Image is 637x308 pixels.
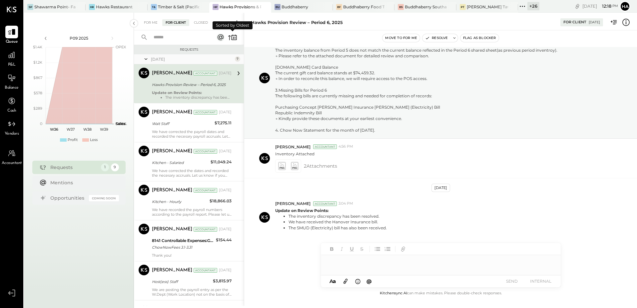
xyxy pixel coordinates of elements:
a: Queue [0,26,23,45]
span: Cash [7,108,16,114]
div: Wait Staff [152,120,213,127]
div: Accountant [313,201,337,206]
div: We have recorded the payroll numbers according to the payroll report. Please let us know if you r... [152,207,232,217]
div: [DATE] [219,71,232,76]
div: $18,866.03 [210,198,232,204]
div: [DATE] [582,3,618,9]
div: Closed [191,19,211,26]
div: [DATE] [219,110,232,115]
div: [DATE] [219,227,232,232]
div: T& [151,4,157,10]
div: SP [27,4,33,10]
button: Resolve [422,34,450,42]
div: Shawarma Point- Fareground [34,4,76,10]
div: Profit [68,137,78,143]
div: $3,815.97 [213,278,232,284]
text: W37 [67,127,75,132]
div: [PERSON_NAME] [152,267,192,274]
button: Ordered List [383,245,392,253]
span: Queue [6,39,18,45]
div: [PERSON_NAME] Tavern [467,4,508,10]
div: Opportunities [50,195,86,201]
div: [DATE] [151,56,233,62]
div: $7,275.11 [215,120,232,126]
span: [PERSON_NAME] [275,201,311,206]
div: 7 [235,56,240,62]
a: P&L [0,49,23,68]
div: Accountant [194,188,217,193]
text: Sales [116,121,126,126]
div: Sorted by Oldest [213,21,253,29]
div: [DATE] [589,20,600,25]
div: We are posting the payroll entry as per the W.Dept (Work Location) not on the basis of the H.Dept... [152,287,232,297]
button: Ha [620,1,630,12]
div: Coming Soon [89,195,119,201]
span: [PERSON_NAME] [275,144,311,150]
span: Vendors [5,131,19,137]
span: 4:56 PM [338,144,353,149]
div: Requests [137,47,241,52]
div: [DATE] [219,268,232,273]
div: Mentions [50,179,116,186]
div: Hawks Restaurant [96,4,133,10]
li: We have received the Hanover Insurance bill. [289,219,387,225]
div: HR [89,4,95,10]
a: Cash [0,95,23,114]
div: Accountant [194,268,217,273]
a: Vendors [0,118,23,137]
button: Bold [327,245,336,253]
a: Balance [0,72,23,91]
div: copy link [574,3,581,10]
text: $1.2K [33,60,42,65]
div: We have corrected the dates and recorded the necesary accruals. Let us know if you have any quest... [152,168,232,178]
button: Underline [347,245,356,253]
button: @ [364,277,374,285]
div: 1 [101,163,109,171]
div: Accountant [194,149,217,154]
div: Hawks Provision Review – Period 6, 2025 [251,19,343,26]
strong: Update on Review Points: [152,90,202,95]
button: Move to for me [382,34,420,42]
div: [DATE] [219,149,232,154]
div: Accountant [194,227,217,232]
text: OPEX [116,45,126,49]
button: Unordered List [373,245,382,253]
strong: Update on Review Points: [275,208,328,213]
a: Accountant [0,147,23,166]
div: $11,049.24 [211,159,232,165]
div: [PERSON_NAME] [152,187,192,194]
span: a [333,278,336,284]
span: (edited) [560,31,574,133]
button: SEND [499,277,525,286]
div: 4. Chow Now Statement for the month of [DATE]. [275,127,557,133]
div: ChowNowFees 3.1-3.31 [152,244,214,251]
div: [PERSON_NAME] [152,148,192,155]
text: W38 [83,127,91,132]
span: @ [366,278,372,284]
text: W39 [100,127,108,132]
li: The SMUD (Electricity) bill has also been received. [289,225,387,231]
div: Host(ess) Staff [152,278,211,285]
button: Add URL [399,245,407,253]
li: The inventory discrepancy has been resolved. [165,95,232,100]
div: 9 [111,163,119,171]
div: Bu [275,4,281,10]
div: Hawks Provision Review – Period 6, 2025 [152,81,230,88]
div: For Client [563,20,586,25]
div: Requests [50,164,98,171]
div: We have corrected the payroll dates and recorded the necesary payroll accruals. Let us know if yo... [152,129,232,139]
div: Timber & Salt (Pacific Dining CA1 LLC) [158,4,199,10]
div: Buddhaberry [282,4,308,10]
p: Please see below the observations and action items from the Hawks Provision review for Period 6, ... [275,30,557,133]
span: 3:04 PM [338,201,353,206]
div: Accountant [313,144,337,149]
div: For Me [141,19,161,26]
div: Kitchen - Hourly [152,198,208,205]
text: $867 [33,75,42,80]
div: PT [460,4,466,10]
text: $1.4K [33,45,42,49]
div: BS [398,4,404,10]
div: Accountant [194,71,217,76]
text: 0 [40,121,42,126]
button: INTERNAL [527,277,554,286]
